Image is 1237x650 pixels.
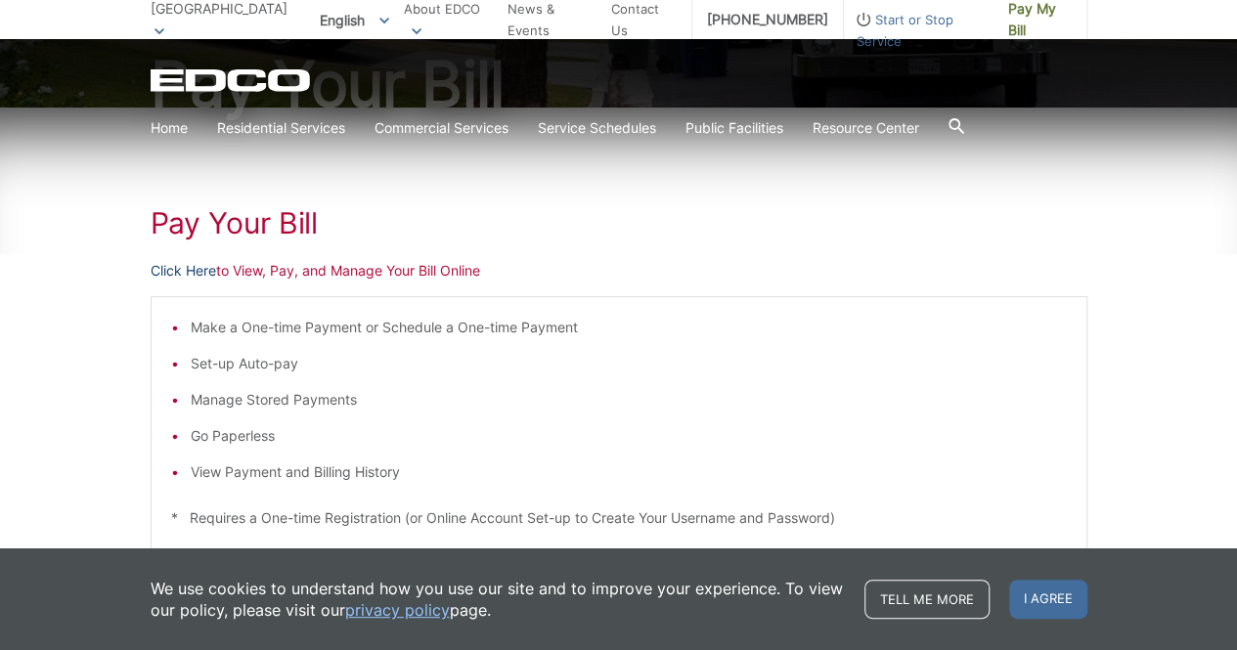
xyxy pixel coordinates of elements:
a: Resource Center [813,117,919,139]
p: to View, Pay, and Manage Your Bill Online [151,260,1087,282]
a: Tell me more [864,580,990,619]
a: Residential Services [217,117,345,139]
li: Go Paperless [191,425,1067,447]
p: We use cookies to understand how you use our site and to improve your experience. To view our pol... [151,578,845,621]
a: EDCD logo. Return to the homepage. [151,68,313,92]
li: Manage Stored Payments [191,389,1067,411]
a: Public Facilities [685,117,783,139]
a: privacy policy [345,599,450,621]
li: Make a One-time Payment or Schedule a One-time Payment [191,317,1067,338]
span: English [305,4,404,36]
a: Home [151,117,188,139]
li: Set-up Auto-pay [191,353,1067,374]
li: View Payment and Billing History [191,461,1067,483]
p: * Requires a One-time Registration (or Online Account Set-up to Create Your Username and Password) [171,507,1067,529]
a: Commercial Services [375,117,508,139]
a: Click Here [151,260,216,282]
a: Service Schedules [538,117,656,139]
h1: Pay Your Bill [151,205,1087,240]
